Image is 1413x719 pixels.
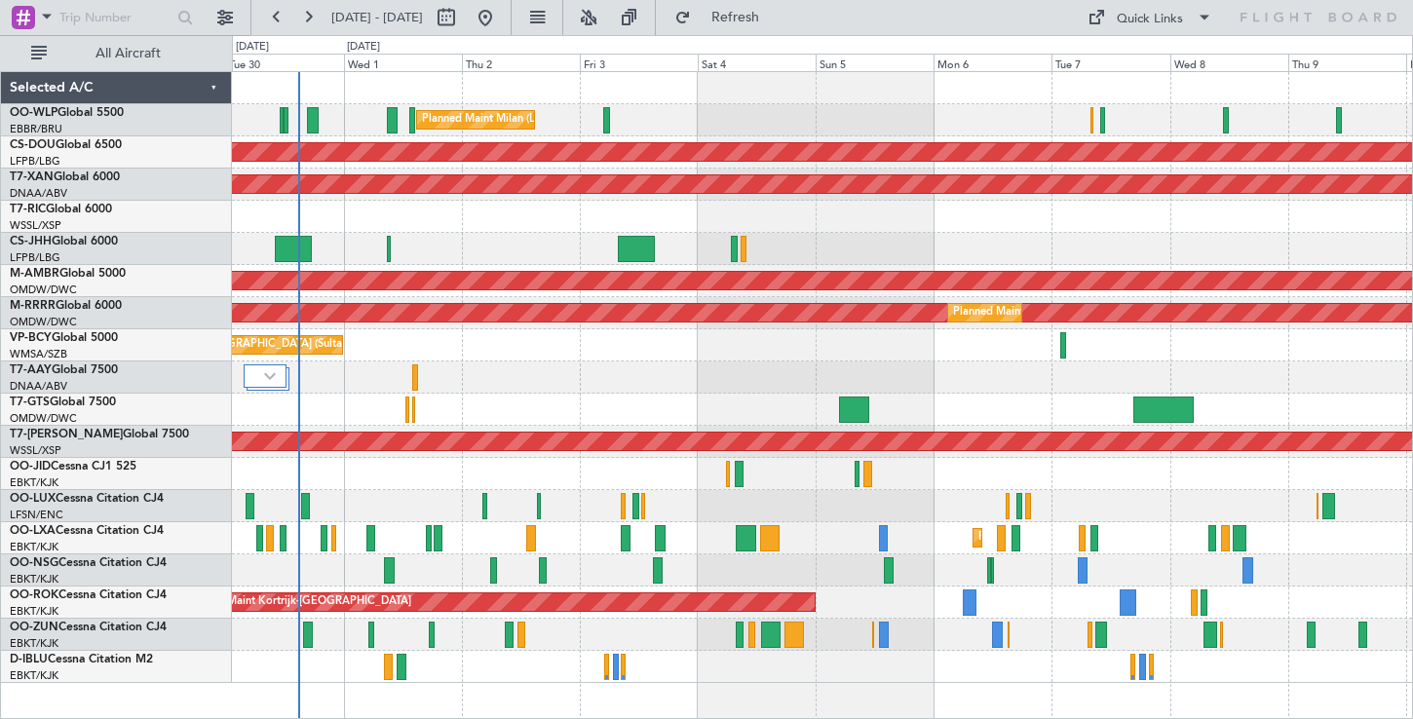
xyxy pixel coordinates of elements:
a: M-RRRRGlobal 6000 [10,300,122,312]
span: OO-NSG [10,557,58,569]
div: Planned Maint Milan (Linate) [422,105,562,134]
a: WSSL/XSP [10,218,61,233]
a: DNAA/ABV [10,379,67,394]
a: OO-ZUNCessna Citation CJ4 [10,622,167,633]
a: EBKT/KJK [10,668,58,683]
a: T7-RICGlobal 6000 [10,204,112,215]
div: Tue 30 [225,54,343,71]
span: T7-GTS [10,397,50,408]
button: All Aircraft [21,38,211,69]
span: [DATE] - [DATE] [331,9,423,26]
div: AOG Maint Kortrijk-[GEOGRAPHIC_DATA] [199,587,411,617]
div: Sat 4 [698,54,816,71]
a: LFPB/LBG [10,250,60,265]
div: Thu 2 [462,54,580,71]
a: T7-AAYGlobal 7500 [10,364,118,376]
div: Sun 5 [816,54,934,71]
a: OO-ROKCessna Citation CJ4 [10,589,167,601]
button: Quick Links [1078,2,1222,33]
a: EBKT/KJK [10,636,58,651]
div: Tue 7 [1051,54,1169,71]
span: OO-JID [10,461,51,473]
div: Thu 9 [1288,54,1406,71]
a: OO-LUXCessna Citation CJ4 [10,493,164,505]
a: VP-BCYGlobal 5000 [10,332,118,344]
span: CS-DOU [10,139,56,151]
a: LFPB/LBG [10,154,60,169]
span: OO-LXA [10,525,56,537]
a: OO-LXACessna Citation CJ4 [10,525,164,537]
a: D-IBLUCessna Citation M2 [10,654,153,665]
a: EBKT/KJK [10,604,58,619]
a: EBKT/KJK [10,475,58,490]
a: WMSA/SZB [10,347,67,361]
div: [DATE] [236,39,269,56]
a: EBBR/BRU [10,122,62,136]
div: Wed 1 [344,54,462,71]
span: OO-WLP [10,107,57,119]
span: T7-RIC [10,204,46,215]
a: WSSL/XSP [10,443,61,458]
a: T7-XANGlobal 6000 [10,171,120,183]
a: LFSN/ENC [10,508,63,522]
div: Quick Links [1117,10,1183,29]
span: M-AMBR [10,268,59,280]
span: OO-ROK [10,589,58,601]
a: EBKT/KJK [10,572,58,587]
div: [DATE] [347,39,380,56]
div: Mon 6 [934,54,1051,71]
div: Wed 8 [1170,54,1288,71]
a: EBKT/KJK [10,540,58,554]
span: T7-AAY [10,364,52,376]
span: Refresh [695,11,777,24]
a: CS-DOUGlobal 6500 [10,139,122,151]
a: T7-[PERSON_NAME]Global 7500 [10,429,189,440]
img: arrow-gray.svg [264,372,276,380]
span: M-RRRR [10,300,56,312]
div: Fri 3 [580,54,698,71]
span: OO-ZUN [10,622,58,633]
a: DNAA/ABV [10,186,67,201]
a: OO-JIDCessna CJ1 525 [10,461,136,473]
div: Planned Maint Kortrijk-[GEOGRAPHIC_DATA] [978,523,1205,552]
a: CS-JHHGlobal 6000 [10,236,118,247]
a: M-AMBRGlobal 5000 [10,268,126,280]
span: CS-JHH [10,236,52,247]
a: OMDW/DWC [10,315,77,329]
input: Trip Number [59,3,172,32]
span: OO-LUX [10,493,56,505]
a: OMDW/DWC [10,411,77,426]
a: OO-NSGCessna Citation CJ4 [10,557,167,569]
div: Planned Maint Dubai (Al Maktoum Intl) [953,298,1145,327]
span: VP-BCY [10,332,52,344]
button: Refresh [666,2,783,33]
span: All Aircraft [51,47,206,60]
a: OMDW/DWC [10,283,77,297]
span: T7-[PERSON_NAME] [10,429,123,440]
span: T7-XAN [10,171,54,183]
a: OO-WLPGlobal 5500 [10,107,124,119]
a: T7-GTSGlobal 7500 [10,397,116,408]
span: D-IBLU [10,654,48,665]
